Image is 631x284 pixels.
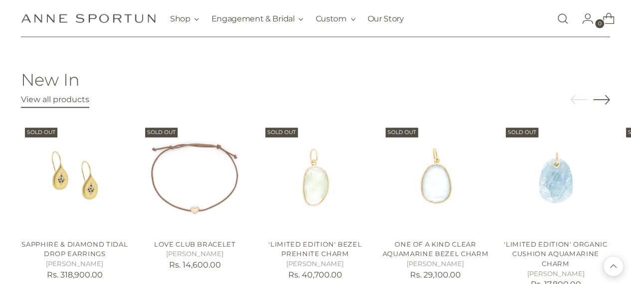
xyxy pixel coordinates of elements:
a: Love Club Bracelet [154,240,236,248]
a: Go to the account page [574,9,594,29]
h2: New In [21,70,89,89]
a: View all products [21,95,89,108]
button: Back to top [604,257,623,276]
h5: [PERSON_NAME] [502,269,610,279]
button: Move to next carousel slide [593,91,610,108]
a: Open search modal [553,9,573,29]
a: One of a Kind Clear Aquamarine Bezel Charm [382,240,488,258]
a: 'Limited Edition' Bezel Prehnite Charm [261,124,369,232]
span: Rs. 318,900.00 [47,270,103,280]
a: Love Club Bracelet [141,124,249,232]
button: Custom [315,8,355,30]
a: 'Limited Edition' Organic Cushion Aquamarine Charm [502,124,610,232]
a: 'Limited Edition' Bezel Prehnite Charm [268,240,362,258]
span: View all products [21,95,89,104]
span: Rs. 29,100.00 [410,270,461,280]
h5: [PERSON_NAME] [382,259,489,269]
button: Move to previous carousel slide [570,92,587,109]
a: 'Limited Edition' Organic Cushion Aquamarine Charm [504,240,607,268]
a: Anne Sportun Fine Jewellery [21,14,156,23]
h5: [PERSON_NAME] [21,259,129,269]
h5: [PERSON_NAME] [261,259,369,269]
span: 0 [595,19,604,28]
a: Our Story [368,8,404,30]
a: Sapphire & Diamond Tidal Drop Earrings [21,124,129,232]
span: Rs. 14,600.00 [169,260,221,270]
h5: [PERSON_NAME] [141,249,249,259]
span: Rs. 40,700.00 [288,270,342,280]
button: Engagement & Bridal [211,8,303,30]
a: Open cart modal [595,9,615,29]
a: Sapphire & Diamond Tidal Drop Earrings [21,240,128,258]
button: Shop [170,8,200,30]
a: One of a Kind Clear Aquamarine Bezel Charm [382,124,489,232]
